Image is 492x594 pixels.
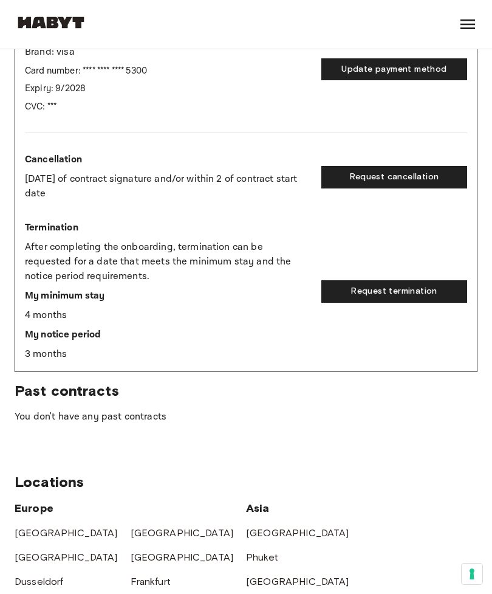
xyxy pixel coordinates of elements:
[25,82,312,95] p: Expiry: 9/2028
[15,527,118,539] a: [GEOGRAPHIC_DATA]
[25,289,312,303] p: My minimum stay
[462,564,482,584] button: Your consent preferences for tracking technologies
[15,16,87,29] img: Habyt
[131,527,234,539] a: [GEOGRAPHIC_DATA]
[25,328,312,342] p: My notice period
[321,166,467,188] button: Request cancellation
[25,153,302,167] p: Cancellation
[131,576,171,587] a: Frankfurt
[25,308,312,323] p: 4 months
[15,576,64,587] a: Dusseldorf
[15,502,53,515] span: Europe
[321,58,467,81] button: Update payment method
[25,221,312,235] p: Termination
[131,551,234,563] a: [GEOGRAPHIC_DATA]
[246,527,349,539] a: [GEOGRAPHIC_DATA]
[246,551,278,563] a: Phuket
[15,473,84,491] span: Locations
[25,172,302,201] p: [DATE] of contract signature and/or within 2 of contract start date
[15,410,477,424] p: You don't have any past contracts
[25,347,312,362] p: 3 months
[25,240,312,284] p: After completing the onboarding, termination can be requested for a date that meets the minimum s...
[15,382,477,400] span: Past contracts
[246,502,270,515] span: Asia
[321,280,467,303] button: Request termination
[25,45,312,60] p: Brand: visa
[15,551,118,563] a: [GEOGRAPHIC_DATA]
[246,576,349,587] a: [GEOGRAPHIC_DATA]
